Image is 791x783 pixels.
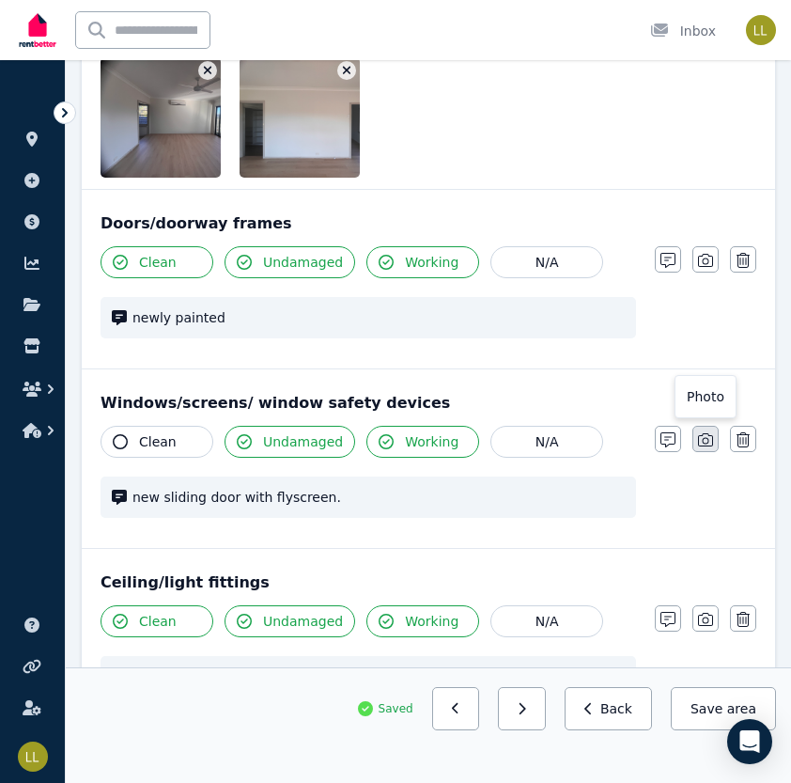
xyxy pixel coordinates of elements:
button: Save area [671,687,776,730]
div: Open Intercom Messenger [727,719,772,764]
span: Clean [139,432,177,451]
span: Clean [139,612,177,631]
img: Lillian Li [18,742,48,772]
button: Clean [101,246,213,278]
div: Doors/doorway frames [101,212,756,235]
div: Photo [675,375,737,418]
span: Undamaged [263,253,343,272]
button: N/A [490,246,603,278]
button: N/A [490,426,603,458]
span: new sliding door with flyscreen. [132,488,625,507]
span: Undamaged [263,612,343,631]
button: Undamaged [225,605,355,637]
img: Lillian Li [746,15,776,45]
div: Ceiling/light fittings [101,572,756,594]
span: Working [405,253,458,272]
span: Working [405,432,458,451]
img: RentBetter [15,7,60,54]
button: Working [366,426,479,458]
div: Windows/screens/ window safety devices [101,392,756,415]
img: IMG_6056.JPG [101,57,261,178]
span: newly painted [132,308,625,327]
span: area [727,699,756,718]
button: Clean [101,426,213,458]
button: Working [366,246,479,278]
button: Undamaged [225,246,355,278]
button: Working [366,605,479,637]
span: Saved [379,701,413,716]
button: Back [565,687,652,730]
button: N/A [490,605,603,637]
span: Working [405,612,458,631]
button: Undamaged [225,426,355,458]
span: Clean [139,253,177,272]
button: Clean [101,605,213,637]
img: IMG_6059.JPG [240,57,400,178]
span: Undamaged [263,432,343,451]
div: Inbox [650,22,716,40]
